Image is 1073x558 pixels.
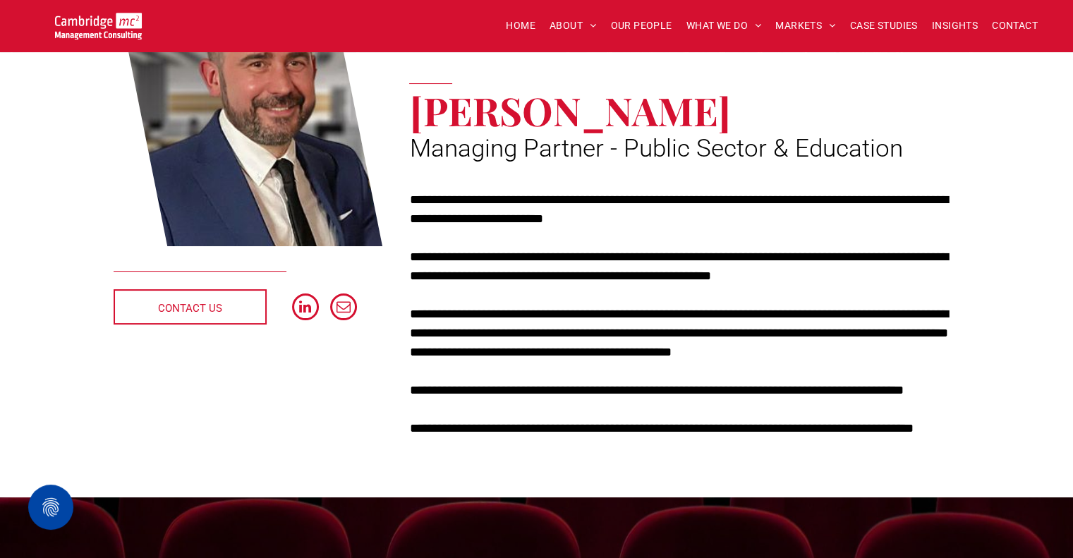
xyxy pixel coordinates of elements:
[499,15,542,37] a: HOME
[925,15,985,37] a: INSIGHTS
[843,15,925,37] a: CASE STUDIES
[985,15,1045,37] a: CONTACT
[292,293,319,324] a: linkedin
[114,289,267,325] a: CONTACT US
[542,15,604,37] a: ABOUT
[768,15,842,37] a: MARKETS
[158,291,222,326] span: CONTACT US
[55,15,142,30] a: Your Business Transformed | Cambridge Management Consulting
[603,15,679,37] a: OUR PEOPLE
[55,13,142,40] img: Go to Homepage
[679,15,769,37] a: WHAT WE DO
[330,293,357,324] a: email
[409,84,730,136] span: [PERSON_NAME]
[409,134,902,163] span: Managing Partner - Public Sector & Education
